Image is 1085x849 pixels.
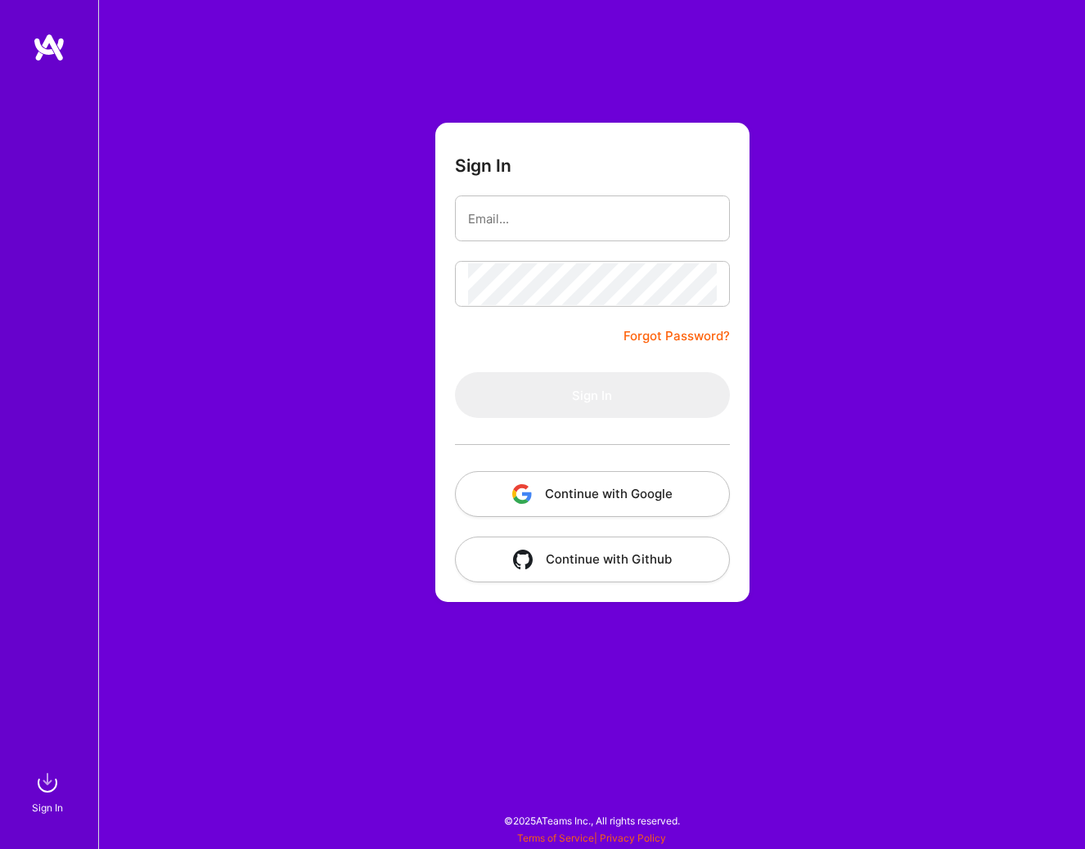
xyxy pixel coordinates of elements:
a: Terms of Service [517,832,594,844]
a: Privacy Policy [600,832,666,844]
img: logo [33,33,65,62]
button: Sign In [455,372,730,418]
img: sign in [31,766,64,799]
span: | [517,832,666,844]
img: icon [512,484,532,504]
div: © 2025 ATeams Inc., All rights reserved. [98,800,1085,841]
a: sign inSign In [34,766,64,816]
input: Email... [468,198,717,240]
h3: Sign In [455,155,511,176]
div: Sign In [32,799,63,816]
a: Forgot Password? [624,326,730,346]
button: Continue with Google [455,471,730,517]
button: Continue with Github [455,537,730,582]
img: icon [513,550,533,569]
